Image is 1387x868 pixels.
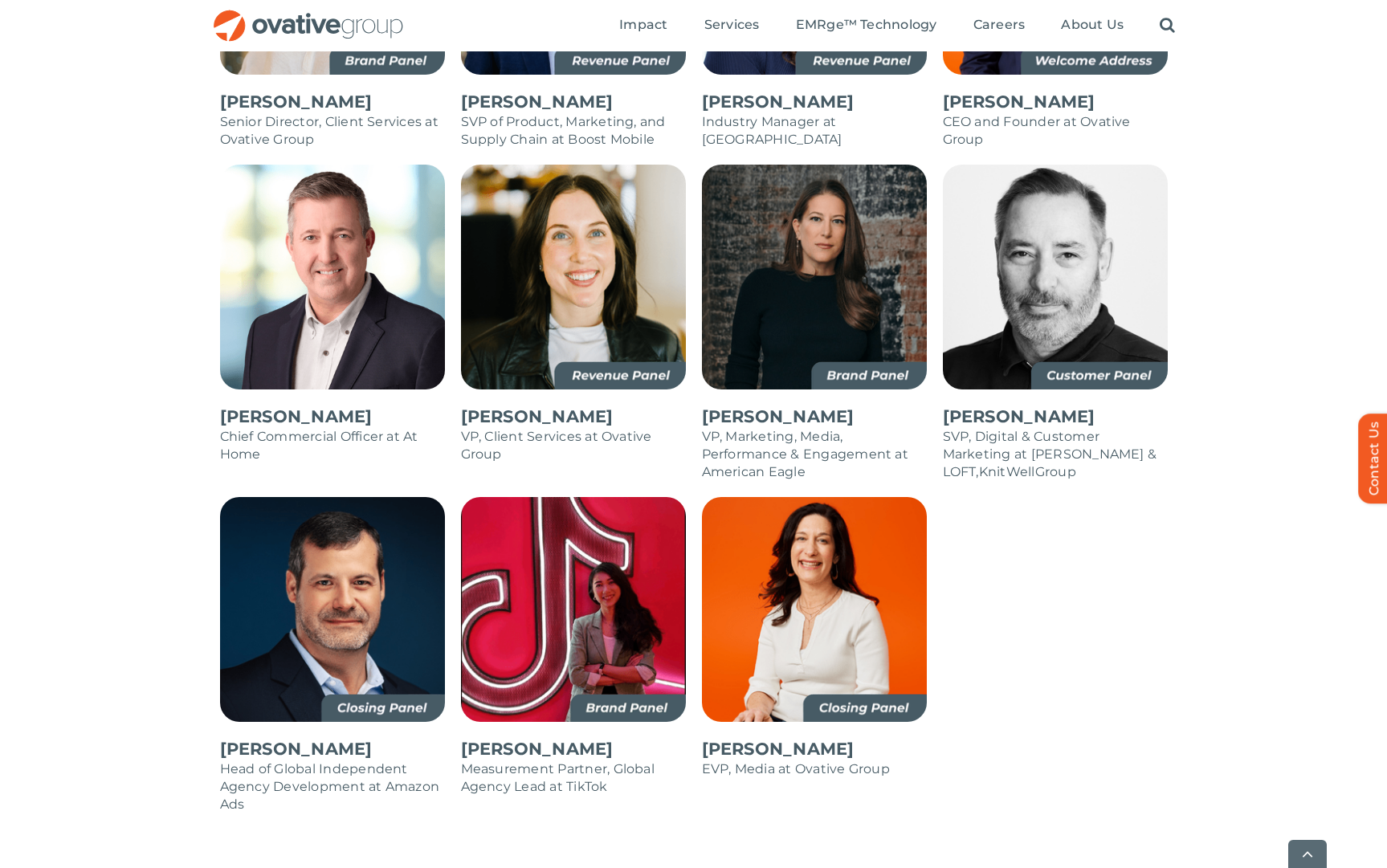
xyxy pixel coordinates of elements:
[619,17,667,35] a: Impact
[212,8,405,23] a: OG_Full_horizontal_RGB
[979,464,1035,479] span: KnitWell
[702,738,927,760] p: [PERSON_NAME]
[461,738,686,760] p: [PERSON_NAME]
[461,91,686,113] p: [PERSON_NAME]
[702,497,927,722] img: Annie Zipfel
[702,165,927,389] img: Ashley Schapiro – Not Final
[220,113,445,149] p: Senior Director, Client Services at Ovative Group
[943,91,1168,113] p: [PERSON_NAME]
[973,17,1026,33] span: Careers
[702,760,927,778] p: EVP, Media at Ovative Group
[220,760,445,813] p: Head of Global Independent Agency Development at Amazon Ads
[796,17,937,35] a: EMRge™ Technology
[220,165,445,389] img: Aaron Rose
[461,760,686,796] p: Measurement Partner, Global Agency Lead at TikTok
[461,497,686,722] img: Meredith Zhang – Not Final
[702,91,927,113] p: [PERSON_NAME]
[461,405,686,428] p: [PERSON_NAME]
[1035,464,1076,479] span: Group
[973,17,1026,35] a: Careers
[943,405,1168,428] p: [PERSON_NAME]
[220,497,445,722] img: Michael Swilley – Not Final
[943,165,1168,389] img: Steve Silbaugh – Not Final
[619,17,667,33] span: Impact
[461,428,686,463] p: VP, Client Services at Ovative Group
[1061,17,1124,33] span: About Us
[976,464,978,479] span: ,
[704,17,760,35] a: Services
[1160,17,1175,35] a: Search
[796,17,937,33] span: EMRge™ Technology
[704,17,760,33] span: Services
[461,165,686,389] img: Charlotte Ryan
[1061,17,1124,35] a: About Us
[220,91,445,113] p: [PERSON_NAME]
[943,429,1157,479] span: SVP, Digital & Customer Marketing at [PERSON_NAME] & LOFT
[461,113,686,149] p: SVP of Product, Marketing, and Supply Chain at Boost Mobile
[702,428,927,481] p: VP, Marketing, Media, Performance & Engagement at American Eagle
[220,428,445,463] p: Chief Commercial Officer at At Home
[220,738,445,760] p: [PERSON_NAME]
[220,405,445,428] p: [PERSON_NAME]
[702,113,927,149] p: Industry Manager at [GEOGRAPHIC_DATA]
[702,405,927,428] p: [PERSON_NAME]
[943,113,1168,149] p: CEO and Founder at Ovative Group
